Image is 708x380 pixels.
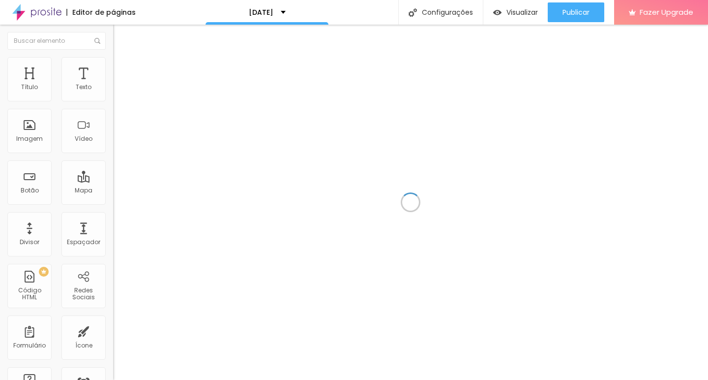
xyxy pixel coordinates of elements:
[20,239,39,246] div: Divisor
[548,2,604,22] button: Publicar
[562,8,590,16] span: Publicar
[75,342,92,349] div: Ícone
[249,9,273,16] p: [DATE]
[66,9,136,16] div: Editor de páginas
[13,342,46,349] div: Formulário
[640,8,693,16] span: Fazer Upgrade
[75,135,92,142] div: Vídeo
[64,287,103,301] div: Redes Sociais
[10,287,49,301] div: Código HTML
[16,135,43,142] div: Imagem
[7,32,106,50] input: Buscar elemento
[483,2,548,22] button: Visualizar
[409,8,417,17] img: Icone
[75,187,92,194] div: Mapa
[21,187,39,194] div: Botão
[94,38,100,44] img: Icone
[506,8,538,16] span: Visualizar
[21,84,38,91] div: Título
[76,84,91,91] div: Texto
[493,8,501,17] img: view-1.svg
[67,239,100,246] div: Espaçador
